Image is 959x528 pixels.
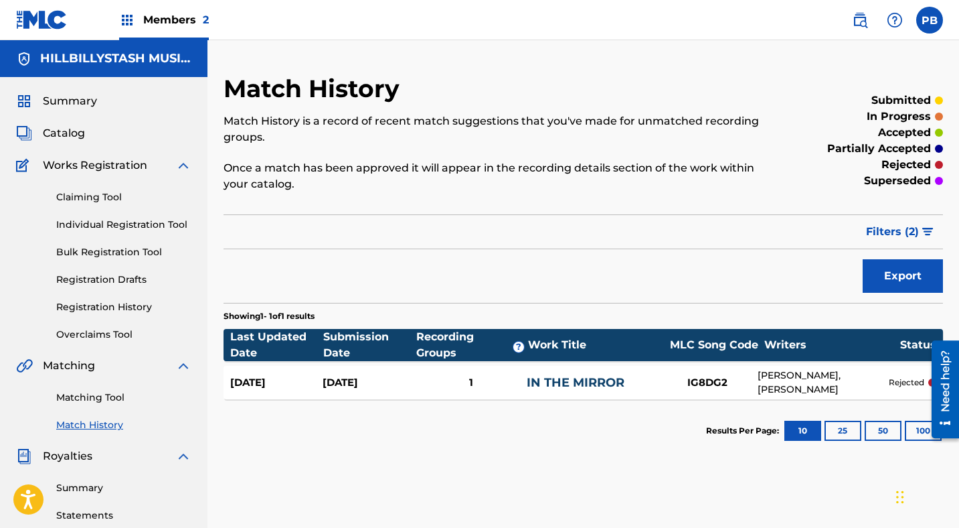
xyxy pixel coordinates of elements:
[827,141,931,157] p: partially accepted
[887,12,903,28] img: help
[56,418,191,432] a: Match History
[56,481,191,495] a: Summary
[56,328,191,342] a: Overclaims Tool
[230,375,323,391] div: [DATE]
[878,125,931,141] p: accepted
[43,448,92,464] span: Royalties
[527,375,624,390] a: IN THE MIRROR
[43,125,85,141] span: Catalog
[889,377,924,389] p: rejected
[824,421,861,441] button: 25
[43,358,95,374] span: Matching
[175,358,191,374] img: expand
[871,92,931,109] p: submitted
[43,157,147,174] span: Works Registration
[175,448,191,464] img: expand
[224,310,315,322] p: Showing 1 - 1 of 1 results
[896,477,904,517] div: Drag
[865,421,901,441] button: 50
[916,7,943,34] div: User Menu
[16,51,32,67] img: Accounts
[881,157,931,173] p: rejected
[203,13,209,26] span: 2
[900,337,936,353] div: Status
[323,375,415,391] div: [DATE]
[224,113,778,145] p: Match History is a record of recent match suggestions that you've made for unmatched recording gr...
[56,273,191,287] a: Registration Drafts
[56,391,191,405] a: Matching Tool
[905,421,942,441] button: 100
[866,224,919,240] span: Filters ( 2 )
[892,464,959,528] iframe: Chat Widget
[16,125,32,141] img: Catalog
[416,329,528,361] div: Recording Groups
[56,218,191,232] a: Individual Registration Tool
[881,7,908,34] div: Help
[224,160,778,192] p: Once a match has been approved it will appear in the recording details section of the work within...
[513,342,524,352] span: ?
[43,93,97,109] span: Summary
[16,10,68,29] img: MLC Logo
[852,12,868,28] img: search
[16,93,97,109] a: SummarySummary
[847,7,873,34] a: Public Search
[657,375,758,391] div: IG8DG2
[864,173,931,189] p: superseded
[416,375,527,391] div: 1
[16,157,33,174] img: Works Registration
[224,74,406,104] h2: Match History
[16,125,85,141] a: CatalogCatalog
[56,300,191,314] a: Registration History
[40,51,191,66] h5: HILLBILLYSTASH MUSIC PUBLISHING
[56,245,191,259] a: Bulk Registration Tool
[922,336,959,444] iframe: Resource Center
[56,509,191,523] a: Statements
[867,109,931,125] p: in progress
[758,369,889,397] div: [PERSON_NAME], [PERSON_NAME]
[119,12,135,28] img: Top Rightsholders
[323,329,416,361] div: Submission Date
[56,190,191,204] a: Claiming Tool
[143,12,209,27] span: Members
[664,337,764,353] div: MLC Song Code
[16,93,32,109] img: Summary
[784,421,821,441] button: 10
[922,228,934,236] img: filter
[528,337,664,353] div: Work Title
[175,157,191,174] img: expand
[858,215,943,249] button: Filters (2)
[16,448,32,464] img: Royalties
[230,329,323,361] div: Last Updated Date
[764,337,900,353] div: Writers
[706,425,782,437] p: Results Per Page:
[863,259,943,293] button: Export
[16,358,33,374] img: Matching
